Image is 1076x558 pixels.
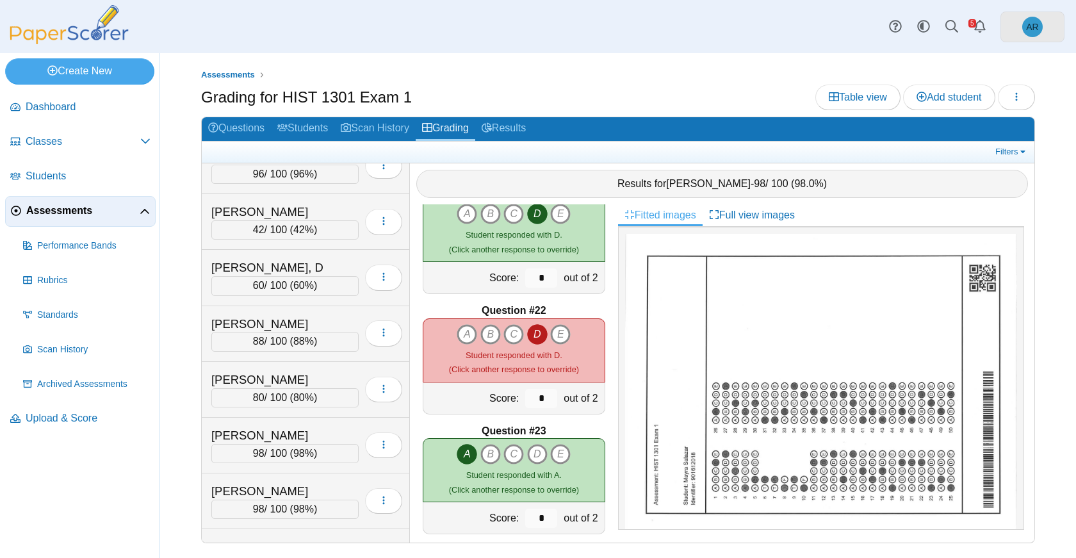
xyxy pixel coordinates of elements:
[253,448,265,459] span: 98
[198,67,258,83] a: Assessments
[37,240,151,252] span: Performance Bands
[293,168,314,179] span: 96%
[253,168,265,179] span: 96
[211,372,339,388] div: [PERSON_NAME]
[293,336,314,347] span: 88%
[211,427,339,444] div: [PERSON_NAME]
[966,13,994,41] a: Alerts
[466,230,562,240] span: Student responded with D.
[457,204,477,224] i: A
[550,324,571,345] i: E
[253,504,265,514] span: 98
[423,382,522,414] div: Score:
[253,280,265,291] span: 60
[5,127,156,158] a: Classes
[211,220,359,240] div: / 100 ( )
[1022,17,1043,37] span: Alejandro Renteria
[18,369,156,400] a: Archived Assessments
[211,316,339,332] div: [PERSON_NAME]
[449,230,579,254] small: (Click another response to override)
[18,231,156,261] a: Performance Bands
[5,92,156,123] a: Dashboard
[293,504,314,514] span: 98%
[253,336,265,347] span: 88
[5,404,156,434] a: Upload & Score
[201,86,412,108] h1: Grading for HIST 1301 Exam 1
[794,178,823,189] span: 98.0%
[466,470,562,480] span: Student responded with A.
[37,378,151,391] span: Archived Assessments
[903,85,995,110] a: Add student
[457,444,477,464] i: A
[211,165,359,184] div: / 100 ( )
[26,135,140,149] span: Classes
[5,58,154,84] a: Create New
[37,309,151,322] span: Standards
[527,324,548,345] i: D
[18,334,156,365] a: Scan History
[625,234,1017,537] img: 3169557_SEPTEMBER_25_2025T20_12_39_387000000.jpeg
[482,304,546,318] b: Question #22
[293,448,314,459] span: 98%
[416,170,1028,198] div: Results for - / 100 ( )
[618,204,703,226] a: Fitted images
[560,382,604,414] div: out of 2
[5,161,156,192] a: Students
[423,262,522,293] div: Score:
[5,5,133,44] img: PaperScorer
[211,539,339,555] div: [PERSON_NAME]
[37,343,151,356] span: Scan History
[482,424,546,438] b: Question #23
[37,274,151,287] span: Rubrics
[560,502,604,534] div: out of 2
[480,324,501,345] i: B
[416,117,475,141] a: Grading
[211,259,339,276] div: [PERSON_NAME], D
[503,444,524,464] i: C
[18,300,156,331] a: Standards
[26,100,151,114] span: Dashboard
[253,392,265,403] span: 80
[211,332,359,351] div: / 100 ( )
[666,178,751,189] span: [PERSON_NAME]
[550,444,571,464] i: E
[917,92,981,103] span: Add student
[527,444,548,464] i: D
[754,178,765,189] span: 98
[211,483,339,500] div: [PERSON_NAME]
[815,85,901,110] a: Table view
[560,262,604,293] div: out of 2
[466,350,562,360] span: Student responded with D.
[18,265,156,296] a: Rubrics
[449,350,579,374] small: (Click another response to override)
[829,92,887,103] span: Table view
[480,444,501,464] i: B
[202,117,271,141] a: Questions
[293,224,314,235] span: 42%
[503,204,524,224] i: C
[423,502,522,534] div: Score:
[550,204,571,224] i: E
[26,411,151,425] span: Upload & Score
[211,276,359,295] div: / 100 ( )
[26,204,140,218] span: Assessments
[5,35,133,46] a: PaperScorer
[211,444,359,463] div: / 100 ( )
[211,500,359,519] div: / 100 ( )
[253,224,265,235] span: 42
[1026,22,1038,31] span: Alejandro Renteria
[480,204,501,224] i: B
[703,204,801,226] a: Full view images
[475,117,532,141] a: Results
[992,145,1031,158] a: Filters
[293,280,314,291] span: 60%
[503,324,524,345] i: C
[457,324,477,345] i: A
[26,169,151,183] span: Students
[211,204,339,220] div: [PERSON_NAME]
[293,392,314,403] span: 80%
[201,70,255,79] span: Assessments
[449,470,579,494] small: (Click another response to override)
[1000,12,1064,42] a: Alejandro Renteria
[271,117,334,141] a: Students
